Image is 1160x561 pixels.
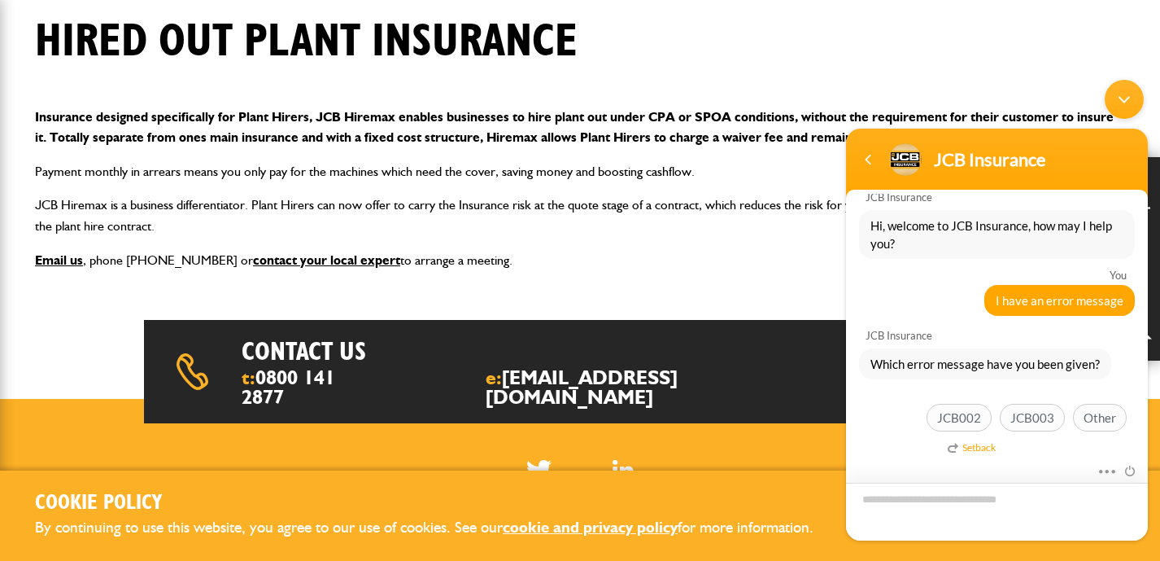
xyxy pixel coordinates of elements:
a: cookie and privacy policy [503,518,678,537]
span: t: [242,368,349,407]
a: [EMAIL_ADDRESS][DOMAIN_NAME] [486,366,678,409]
h2: Cookie Policy [35,491,840,516]
p: Payment monthly in arrears means you only pay for the machines which need the cover, saving money... [35,161,1125,182]
p: , phone [PHONE_NUMBER] or to arrange a meeting. [35,250,1125,271]
a: LinkedIn [613,460,635,480]
p: By continuing to use this website, you agree to our use of cookies. See our for more information. [35,515,840,541]
h1: Hired out plant insurance [35,15,578,69]
p: JCB Hiremax is a business differentiator. Plant Hirers can now offer to carry the Insurance risk ... [35,195,1125,236]
span: e: [486,368,759,407]
img: Linked In [613,460,635,480]
h2: Contact us [242,336,623,367]
a: Email us [35,252,83,268]
a: 0800 141 2877 [242,366,335,409]
p: Insurance designed specifically for Plant Hirers, JCB Hiremax enables businesses to hire plant ou... [35,107,1125,148]
iframe: SalesIQ Chatwindow [838,72,1156,549]
img: Twitter [526,460,552,480]
a: contact your local expert [253,252,400,268]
